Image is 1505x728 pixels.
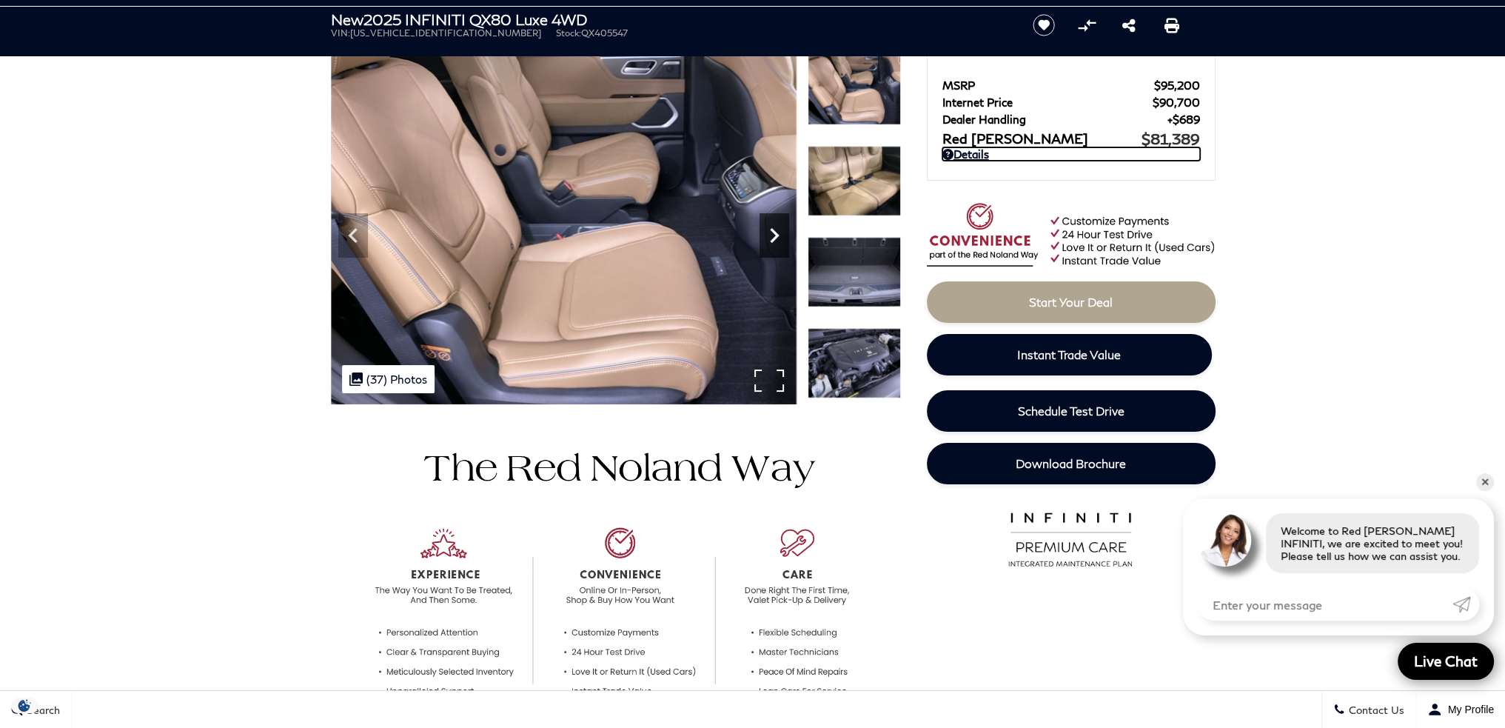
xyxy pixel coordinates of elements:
a: Print this New 2025 INFINITI QX80 Luxe 4WD [1164,16,1179,34]
div: (37) Photos [342,365,435,393]
div: Welcome to Red [PERSON_NAME] INFINITI, we are excited to meet you! Please tell us how we can assi... [1266,513,1479,573]
button: Open user profile menu [1416,691,1505,728]
span: Instant Trade Value [1017,347,1121,361]
a: Details [942,147,1200,161]
input: Enter your message [1198,588,1452,621]
img: New 2025 BLACK OBSIDIAN INFINITI Luxe 4WD image 30 [808,146,901,216]
img: Opt-Out Icon [7,698,41,713]
a: Start Your Deal [927,281,1216,323]
a: Dealer Handling $689 [942,113,1200,126]
a: Download Brochure [927,443,1216,484]
img: New 2025 BLACK OBSIDIAN INFINITI Luxe 4WD image 29 [808,55,901,125]
span: Start Your Deal [1029,295,1113,309]
span: Search [23,704,60,716]
a: Internet Price $90,700 [942,96,1200,109]
a: Live Chat [1398,643,1494,680]
img: Agent profile photo [1198,513,1251,567]
span: VIN: [331,27,350,39]
span: Contact Us [1345,704,1404,716]
span: Live Chat [1407,652,1485,670]
span: Schedule Test Drive [1018,404,1124,418]
img: New 2025 BLACK OBSIDIAN INFINITI Luxe 4WD image 29 [331,55,797,404]
span: Download Brochure [1016,456,1126,470]
div: Next [760,213,789,258]
section: Click to Open Cookie Consent Modal [7,698,41,713]
a: Red [PERSON_NAME] $81,389 [942,130,1200,147]
a: Share this New 2025 INFINITI QX80 Luxe 4WD [1122,16,1136,34]
span: $95,200 [1154,79,1200,92]
div: Previous [338,213,368,258]
span: Red [PERSON_NAME] [942,130,1142,147]
a: Submit [1452,588,1479,621]
a: Instant Trade Value [927,334,1212,375]
a: Schedule Test Drive [927,390,1216,432]
span: [US_VEHICLE_IDENTIFICATION_NUMBER] [350,27,541,39]
span: My Profile [1442,704,1494,715]
strong: New [331,10,363,28]
img: New 2025 BLACK OBSIDIAN INFINITI Luxe 4WD image 31 [808,237,901,307]
span: $90,700 [1153,96,1200,109]
span: MSRP [942,79,1154,92]
span: Stock: [556,27,581,39]
h1: 2025 INFINITI QX80 Luxe 4WD [331,11,1008,27]
a: MSRP $95,200 [942,79,1200,92]
img: New 2025 BLACK OBSIDIAN INFINITI Luxe 4WD image 32 [808,328,901,398]
span: Internet Price [942,96,1153,109]
span: $81,389 [1142,130,1200,147]
span: Dealer Handling [942,113,1167,126]
span: $689 [1167,113,1200,126]
span: QX405547 [581,27,628,39]
button: Compare Vehicle [1076,14,1098,36]
img: infinitipremiumcare.png [999,509,1143,568]
button: Save vehicle [1028,13,1060,37]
